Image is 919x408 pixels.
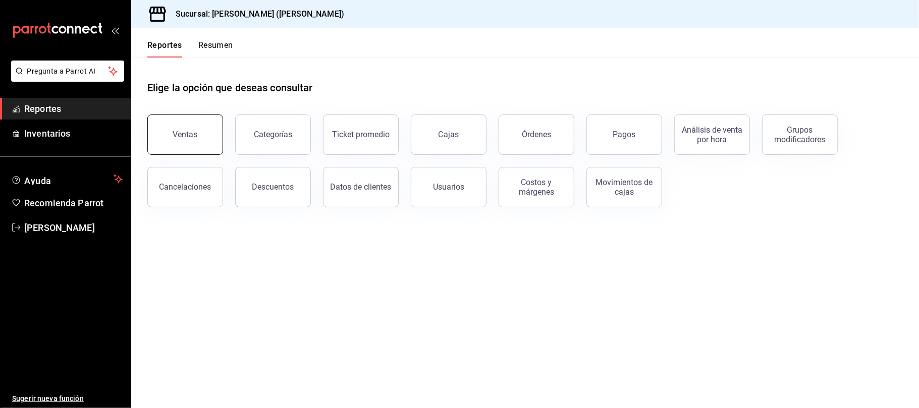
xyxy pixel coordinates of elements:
div: Análisis de venta por hora [681,125,743,144]
div: Costos y márgenes [505,178,568,197]
button: Movimientos de cajas [586,167,662,207]
button: Usuarios [411,167,486,207]
button: open_drawer_menu [111,26,119,34]
button: Datos de clientes [323,167,399,207]
button: Análisis de venta por hora [674,114,750,155]
span: Ayuda [24,173,110,185]
h1: Elige la opción que deseas consultar [147,80,313,95]
div: Ventas [173,130,198,139]
span: Reportes [24,102,123,115]
span: Recomienda Parrot [24,196,123,210]
button: Categorías [235,114,311,155]
div: Ticket promedio [332,130,390,139]
button: Resumen [198,40,233,57]
a: Cajas [411,114,486,155]
button: Pregunta a Parrot AI [11,61,124,82]
button: Costos y márgenes [499,167,574,207]
div: Grupos modificadores [769,125,831,144]
button: Ventas [147,114,223,155]
div: Cancelaciones [159,182,211,192]
button: Reportes [147,40,182,57]
div: Descuentos [252,182,294,192]
button: Órdenes [499,114,574,155]
a: Pregunta a Parrot AI [7,73,124,84]
button: Grupos modificadores [762,114,838,155]
div: Pagos [613,130,636,139]
span: Sugerir nueva función [12,393,123,404]
div: Categorías [254,130,292,139]
button: Pagos [586,114,662,155]
div: Movimientos de cajas [593,178,656,197]
span: Pregunta a Parrot AI [27,66,109,77]
button: Descuentos [235,167,311,207]
button: Cancelaciones [147,167,223,207]
div: navigation tabs [147,40,233,57]
div: Órdenes [522,130,551,139]
button: Ticket promedio [323,114,399,155]
div: Cajas [439,129,459,141]
h3: Sucursal: [PERSON_NAME] ([PERSON_NAME]) [168,8,344,20]
div: Usuarios [433,182,464,192]
div: Datos de clientes [331,182,392,192]
span: Inventarios [24,127,123,140]
span: [PERSON_NAME] [24,221,123,235]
